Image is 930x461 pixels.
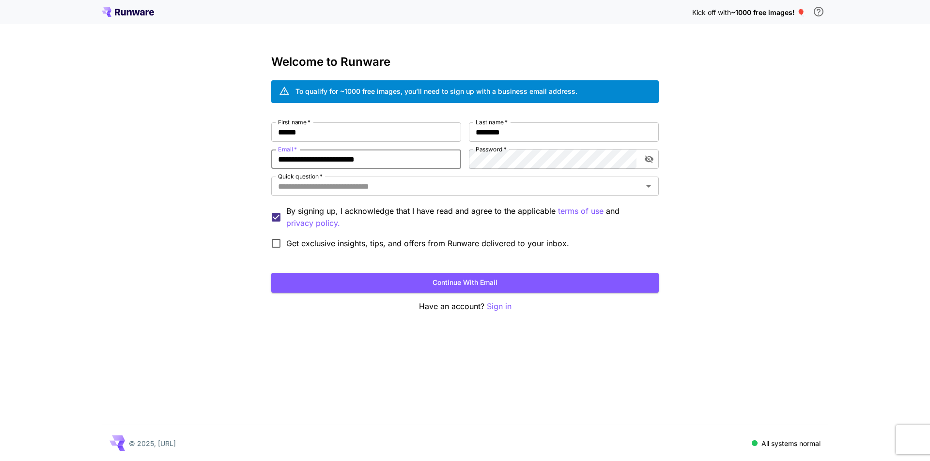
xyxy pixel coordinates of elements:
p: privacy policy. [286,217,340,229]
label: Password [476,145,507,153]
span: Get exclusive insights, tips, and offers from Runware delivered to your inbox. [286,238,569,249]
button: Open [642,179,655,193]
h3: Welcome to Runware [271,55,659,69]
label: Email [278,145,297,153]
button: toggle password visibility [640,150,658,168]
button: By signing up, I acknowledge that I have read and agree to the applicable terms of use and [286,217,340,229]
button: Continue with email [271,273,659,293]
p: All systems normal [761,438,821,448]
p: By signing up, I acknowledge that I have read and agree to the applicable and [286,205,651,229]
span: ~1000 free images! 🎈 [731,8,805,16]
p: © 2025, [URL] [129,438,176,448]
button: Sign in [487,300,511,312]
button: In order to qualify for free credit, you need to sign up with a business email address and click ... [809,2,828,21]
label: Quick question [278,172,323,180]
label: Last name [476,118,508,126]
span: Kick off with [692,8,731,16]
p: terms of use [558,205,604,217]
label: First name [278,118,310,126]
div: To qualify for ~1000 free images, you’ll need to sign up with a business email address. [295,86,577,96]
button: By signing up, I acknowledge that I have read and agree to the applicable and privacy policy. [558,205,604,217]
p: Have an account? [271,300,659,312]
